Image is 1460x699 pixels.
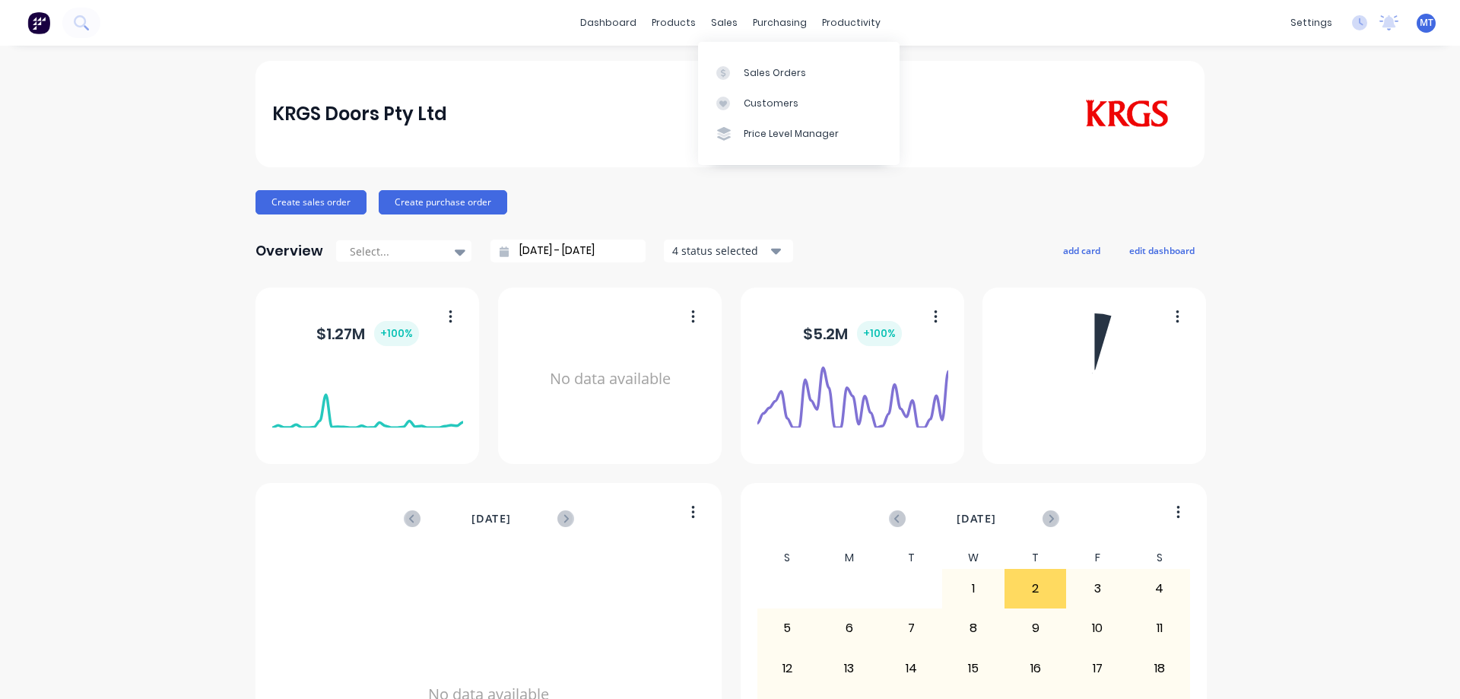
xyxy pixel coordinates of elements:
[1053,240,1110,260] button: add card
[943,609,1004,647] div: 8
[1129,609,1190,647] div: 11
[471,510,511,527] span: [DATE]
[255,190,367,214] button: Create sales order
[819,650,880,688] div: 13
[1420,16,1433,30] span: MT
[757,609,818,647] div: 5
[881,609,942,647] div: 7
[1067,609,1128,647] div: 10
[744,97,798,110] div: Customers
[757,650,818,688] div: 12
[1129,650,1190,688] div: 18
[819,609,880,647] div: 6
[698,88,900,119] a: Customers
[644,11,703,34] div: products
[515,307,706,451] div: No data available
[374,321,419,346] div: + 100 %
[672,243,768,259] div: 4 status selected
[745,11,814,34] div: purchasing
[857,321,902,346] div: + 100 %
[27,11,50,34] img: Factory
[255,236,323,266] div: Overview
[942,547,1005,569] div: W
[881,547,943,569] div: T
[664,240,793,262] button: 4 status selected
[818,547,881,569] div: M
[1129,570,1190,608] div: 4
[1119,240,1204,260] button: edit dashboard
[1283,11,1340,34] div: settings
[1005,570,1066,608] div: 2
[316,321,419,346] div: $ 1.27M
[1067,650,1128,688] div: 17
[744,127,839,141] div: Price Level Manager
[943,650,1004,688] div: 15
[957,510,996,527] span: [DATE]
[698,119,900,149] a: Price Level Manager
[1066,547,1128,569] div: F
[943,570,1004,608] div: 1
[1067,570,1128,608] div: 3
[1005,650,1066,688] div: 16
[698,57,900,87] a: Sales Orders
[703,11,745,34] div: sales
[272,99,447,129] div: KRGS Doors Pty Ltd
[744,66,806,80] div: Sales Orders
[1128,547,1191,569] div: S
[379,190,507,214] button: Create purchase order
[573,11,644,34] a: dashboard
[881,650,942,688] div: 14
[1005,547,1067,569] div: T
[1005,609,1066,647] div: 9
[803,321,902,346] div: $ 5.2M
[1081,100,1172,129] img: KRGS Doors Pty Ltd
[814,11,888,34] div: productivity
[757,547,819,569] div: S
